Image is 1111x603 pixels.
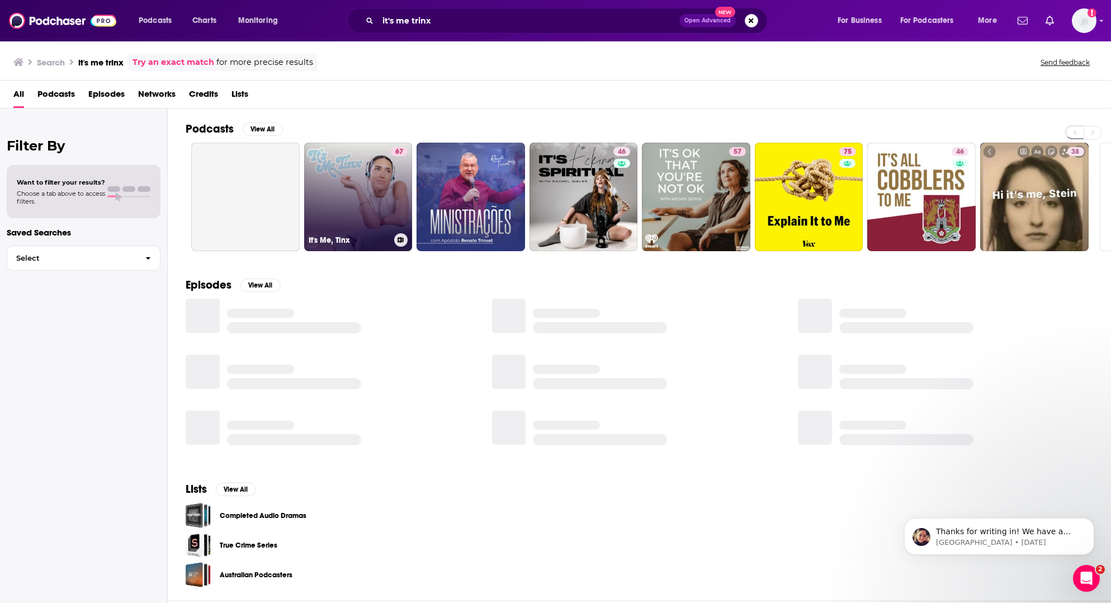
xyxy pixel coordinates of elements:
p: Saved Searches [7,227,160,238]
button: Send feedback [1037,58,1093,67]
button: open menu [830,12,896,30]
button: View All [243,123,283,136]
button: Select [7,246,160,271]
button: Open AdvancedNew [679,14,736,27]
a: True Crime Series [186,533,211,558]
a: 57 [729,147,746,156]
a: Completed Audio Dramas [220,510,306,522]
button: open menu [970,12,1011,30]
a: Completed Audio Dramas [186,503,211,528]
span: 46 [956,147,964,158]
span: Monitoring [238,13,278,29]
a: 46 [867,143,976,251]
button: Show profile menu [1072,8,1096,33]
a: 57 [642,143,750,251]
a: EpisodesView All [186,278,281,292]
span: New [715,7,735,17]
img: User Profile [1072,8,1096,33]
a: 46 [530,143,638,251]
span: 57 [734,147,741,158]
a: Networks [138,85,176,108]
a: 46 [952,147,968,156]
span: Logged in as rowan.sullivan [1072,8,1096,33]
span: 2 [1096,565,1105,574]
svg: Add a profile image [1088,8,1096,17]
a: Australian Podcasters [220,569,292,581]
iframe: Intercom notifications message [887,494,1111,573]
span: Select [7,255,136,262]
a: 38 [980,143,1089,251]
a: 67It's Me, Tinx [304,143,413,251]
span: For Business [838,13,882,29]
a: 67 [391,147,408,156]
a: All [13,85,24,108]
button: View All [240,279,281,292]
a: Try an exact match [133,56,214,69]
h2: Lists [186,482,207,496]
span: More [978,13,997,29]
span: 46 [618,147,626,158]
input: Search podcasts, credits, & more... [378,12,679,30]
a: 38 [1067,147,1084,156]
div: Search podcasts, credits, & more... [358,8,778,34]
button: open menu [131,12,186,30]
span: Choose a tab above to access filters. [17,190,105,205]
button: View All [216,483,256,496]
a: Show notifications dropdown [1013,11,1032,30]
a: True Crime Series [220,539,277,552]
span: Podcasts [139,13,172,29]
span: 38 [1072,147,1080,158]
span: For Podcasters [900,13,954,29]
a: Australian Podcasters [186,562,211,587]
button: open menu [893,12,970,30]
a: Episodes [88,85,125,108]
a: 46 [613,147,630,156]
h3: It's Me, Tinx [309,235,390,245]
iframe: Intercom live chat [1073,565,1100,592]
a: Charts [185,12,223,30]
span: Want to filter your results? [17,178,105,186]
h2: Filter By [7,138,160,154]
span: 75 [844,147,852,158]
a: ListsView All [186,482,256,496]
a: Lists [231,85,248,108]
a: Show notifications dropdown [1041,11,1058,30]
h2: Podcasts [186,122,234,136]
a: Credits [189,85,218,108]
img: Podchaser - Follow, Share and Rate Podcasts [9,10,116,31]
p: Message from Sydney, sent 4w ago [49,43,193,53]
button: open menu [230,12,292,30]
span: Charts [192,13,216,29]
h3: it's me trinx [78,57,124,68]
span: 67 [395,147,403,158]
h3: Search [37,57,65,68]
a: Podcasts [37,85,75,108]
span: for more precise results [216,56,313,69]
span: Thanks for writing in! We have a video that can show you how to build and export a list: Podchase... [49,32,186,97]
a: PodcastsView All [186,122,283,136]
a: 75 [839,147,856,156]
a: 75 [755,143,863,251]
span: Open Advanced [684,18,731,23]
h2: Episodes [186,278,231,292]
